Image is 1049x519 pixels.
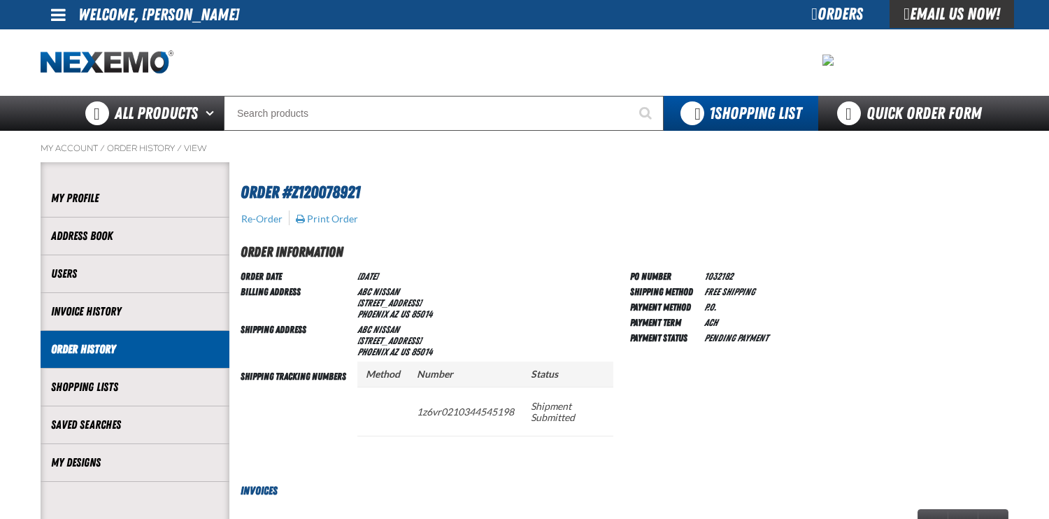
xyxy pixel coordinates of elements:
th: Number [408,362,522,388]
span: Shopping List [709,104,801,123]
button: Open All Products pages [201,96,224,131]
span: 1032182 [704,271,733,282]
span: AZ [390,346,398,357]
a: Invoice History [51,304,219,320]
nav: Breadcrumbs [41,143,1008,154]
span: ABC NISSAN [357,286,399,297]
a: View [184,143,207,154]
a: Shopping Lists [51,379,219,395]
a: Saved Searches [51,417,219,433]
td: PO Number [630,268,699,283]
button: Start Searching [629,96,664,131]
bdo: 85014 [411,346,432,357]
th: Method [357,362,408,388]
span: US [400,308,409,320]
a: Users [51,266,219,282]
bdo: 85014 [411,308,432,320]
a: Home [41,50,173,75]
span: ABC NISSAN [357,324,399,335]
span: / [177,143,182,154]
a: My Designs [51,455,219,471]
span: Free Shipping [704,286,755,297]
a: Quick Order Form [818,96,1008,131]
td: Payment Term [630,314,699,329]
span: [STREET_ADDRESS] [357,335,421,346]
h3: Invoices [229,483,1008,499]
td: Order Date [241,268,352,283]
a: Address Book [51,228,219,244]
span: PHOENIX [357,308,387,320]
span: [DATE] [357,271,378,282]
td: Shipping Tracking Numbers [241,359,352,460]
th: Status [522,362,613,388]
input: Search [224,96,664,131]
span: [STREET_ADDRESS] [357,297,421,308]
td: 1z6vr0210344545198 [408,387,522,436]
td: Billing Address [241,283,352,321]
a: My Account [41,143,98,154]
span: / [100,143,105,154]
button: Re-Order [241,213,283,225]
td: Payment Method [630,299,699,314]
td: Shipping Address [241,321,352,359]
span: All Products [115,101,198,126]
span: Pending payment [704,332,768,343]
span: US [400,346,409,357]
img: Nexemo logo [41,50,173,75]
td: Shipment Submitted [522,387,613,436]
a: Order History [107,143,175,154]
span: AZ [390,308,398,320]
button: Print Order [295,213,359,225]
td: Shipping Method [630,283,699,299]
img: 6c89d53df96a7429cba9ff7e661053d5.png [822,55,834,66]
a: Order History [51,341,219,357]
span: ACH [704,317,718,328]
span: P.O. [704,301,716,313]
button: You have 1 Shopping List. Open to view details [664,96,818,131]
span: PHOENIX [357,346,387,357]
span: Order #Z120078921 [241,183,360,202]
h2: Order Information [241,241,1008,262]
a: My Profile [51,190,219,206]
strong: 1 [709,104,715,123]
td: Payment Status [630,329,699,345]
